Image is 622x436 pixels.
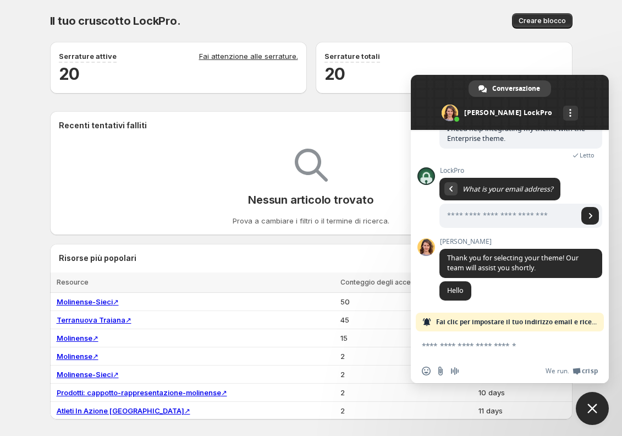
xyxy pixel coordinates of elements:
[463,184,553,194] span: What is your email address?
[337,402,475,420] td: 2
[57,334,98,342] a: Molinense↗
[337,384,475,402] td: 2
[337,311,475,329] td: 45
[422,367,431,375] span: Inserisci una emoji
[233,215,389,226] p: Prova a cambiare i filtri o il termine di ricerca.
[57,370,119,379] a: Molinense-Sieci↗
[50,14,181,28] span: Il tuo cruscotto LockPro.
[324,51,380,62] p: Serrature totali
[519,17,566,25] span: Creare blocco
[337,366,475,384] td: 2
[582,367,598,375] span: Crisp
[475,384,573,402] td: 10 days
[447,253,579,272] span: Thank you for selecting your theme! Our team will assist you shortly.
[248,193,373,206] p: Nessun articolo trovato
[199,51,298,63] a: Fai attenzione alle serrature.
[57,315,131,324] a: Terranuova Traiana↗
[57,278,89,286] span: Resource
[546,367,569,375] span: We run.
[57,297,119,306] a: Molinense-Sieci↗
[512,13,573,29] button: Creare blocco
[59,63,298,85] h2: 20
[580,151,595,159] span: Letto
[57,406,190,415] a: Atleti In Azione [GEOGRAPHIC_DATA]↗
[337,329,475,347] td: 15
[324,63,564,85] h2: 20
[475,402,573,420] td: 11 days
[546,367,598,375] a: We run.Crisp
[337,347,475,366] td: 2
[436,313,598,331] span: Fai clic per impostare il tuo indirizzo email e ricevere le notifiche.
[450,367,459,375] span: Registra un messaggio audio
[439,167,602,175] span: LockPro
[422,331,576,359] textarea: Scrivi il tuo messaggio...
[59,120,147,131] h2: Recenti tentativi falliti
[581,207,599,225] a: Inviare
[576,392,609,425] a: Close chat
[447,286,464,295] span: Hello
[492,80,540,97] span: Conversazione
[439,204,578,228] input: Immetti l’indirizzo email...
[439,238,602,246] span: [PERSON_NAME]
[59,51,117,62] p: Serrature attive
[337,293,475,311] td: 50
[57,352,98,361] a: Molinense↗
[57,388,227,397] a: Prodotti: cappotto-rappresentazione-molinense↗
[469,80,551,97] a: Conversazione
[295,149,328,182] img: Empty search results
[340,278,420,286] span: Conteggio degli accessi
[59,253,564,264] h2: Risorse più popolari
[436,367,445,375] span: Invia un file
